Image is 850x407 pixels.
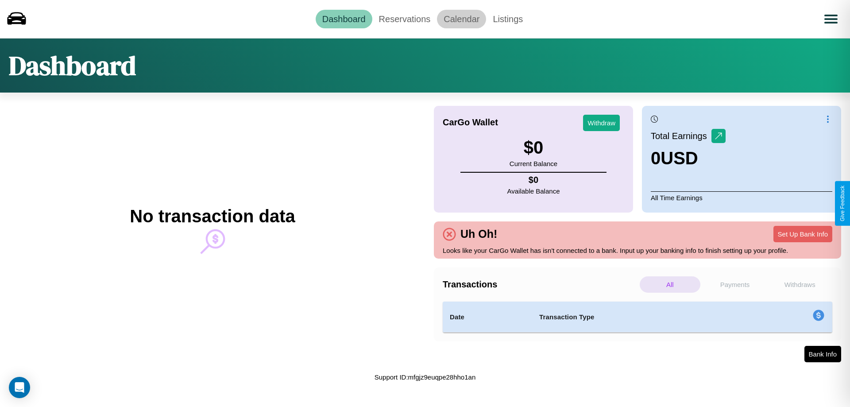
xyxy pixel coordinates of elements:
a: Dashboard [316,10,372,28]
h4: Transactions [443,279,637,290]
a: Calendar [437,10,486,28]
div: Open Intercom Messenger [9,377,30,398]
h4: Uh Oh! [456,228,502,240]
h1: Dashboard [9,47,136,84]
h4: CarGo Wallet [443,117,498,128]
button: Bank Info [804,346,841,362]
h3: $ 0 [510,138,557,158]
button: Withdraw [583,115,620,131]
h4: $ 0 [507,175,560,185]
a: Listings [486,10,529,28]
button: Open menu [819,7,843,31]
p: Looks like your CarGo Wallet has isn't connected to a bank. Input up your banking info to finish ... [443,244,832,256]
h2: No transaction data [130,206,295,226]
button: Set Up Bank Info [773,226,832,242]
p: All [640,276,700,293]
p: Payments [705,276,765,293]
a: Reservations [372,10,437,28]
p: All Time Earnings [651,191,832,204]
p: Current Balance [510,158,557,170]
h3: 0 USD [651,148,726,168]
table: simple table [443,302,832,333]
p: Support ID: mfgjz9euqpe28hho1an [375,371,476,383]
p: Withdraws [769,276,830,293]
p: Available Balance [507,185,560,197]
h4: Transaction Type [539,312,740,322]
div: Give Feedback [839,186,846,221]
p: Total Earnings [651,128,711,144]
h4: Date [450,312,525,322]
